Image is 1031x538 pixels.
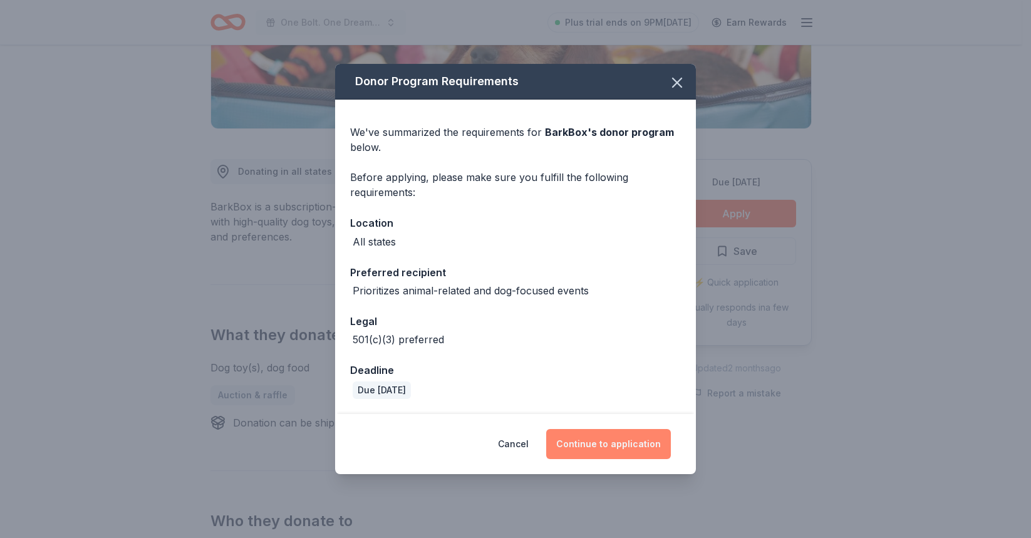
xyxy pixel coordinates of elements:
div: Donor Program Requirements [335,64,696,100]
button: Cancel [498,429,529,459]
div: Preferred recipient [350,264,681,281]
div: We've summarized the requirements for below. [350,125,681,155]
span: BarkBox 's donor program [545,126,674,138]
div: Before applying, please make sure you fulfill the following requirements: [350,170,681,200]
div: Deadline [350,362,681,378]
div: Due [DATE] [353,381,411,399]
div: Prioritizes animal-related and dog-focused events [353,283,589,298]
div: 501(c)(3) preferred [353,332,444,347]
div: Legal [350,313,681,329]
div: Location [350,215,681,231]
button: Continue to application [546,429,671,459]
div: All states [353,234,396,249]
